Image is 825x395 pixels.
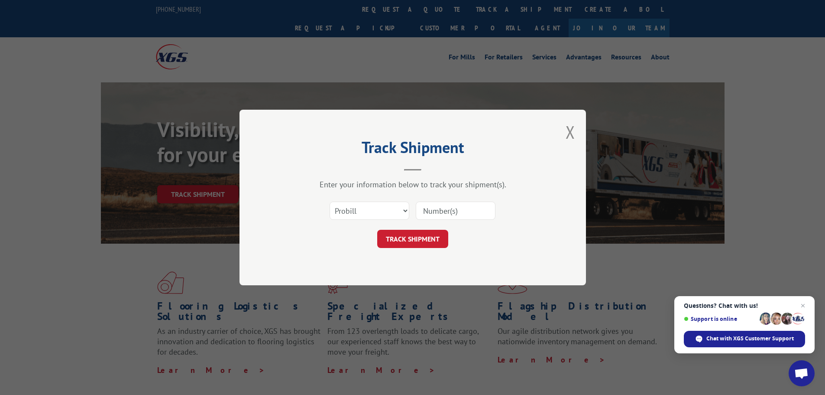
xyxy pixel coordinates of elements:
button: Close modal [566,121,575,144]
button: TRACK SHIPMENT [377,230,448,248]
input: Number(s) [416,202,495,220]
span: Questions? Chat with us! [684,302,805,309]
div: Enter your information below to track your shipment(s). [283,180,543,189]
h2: Track Shipment [283,141,543,158]
span: Support is online [684,316,757,322]
span: Chat with XGS Customer Support [706,335,794,343]
span: Chat with XGS Customer Support [684,331,805,347]
a: Open chat [789,360,815,386]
